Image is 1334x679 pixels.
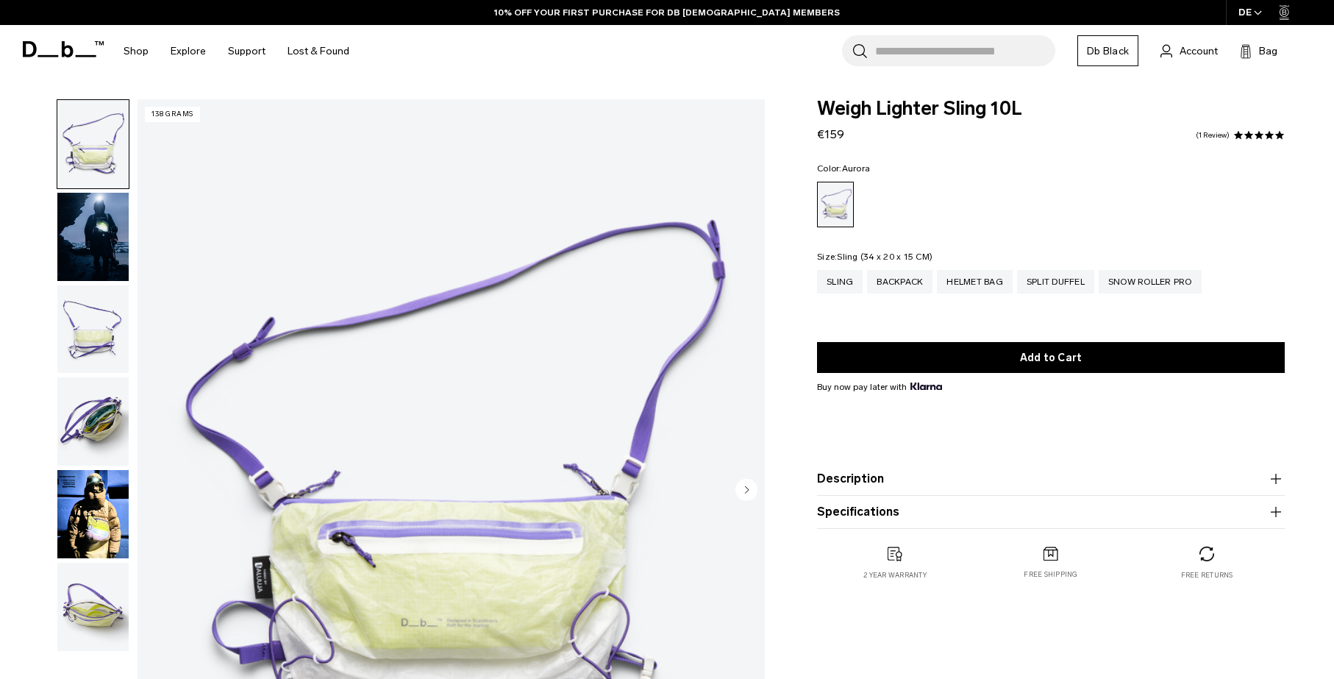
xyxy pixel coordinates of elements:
[937,270,1013,294] a: Helmet Bag
[494,6,840,19] a: 10% OFF YOUR FIRST PURCHASE FOR DB [DEMOGRAPHIC_DATA] MEMBERS
[113,25,360,77] nav: Main Navigation
[817,182,854,227] a: Aurora
[817,252,932,261] legend: Size:
[57,562,129,652] button: Weigh_Lighter_Sling_10L_4.png
[817,270,863,294] a: Sling
[1259,43,1277,59] span: Bag
[842,163,871,174] span: Aurora
[228,25,265,77] a: Support
[1180,43,1218,59] span: Account
[817,164,870,173] legend: Color:
[57,285,129,374] img: Weigh_Lighter_Sling_10L_2.png
[817,342,1285,373] button: Add to Cart
[57,563,129,651] img: Weigh_Lighter_Sling_10L_4.png
[1077,35,1138,66] a: Db Black
[863,570,927,580] p: 2 year warranty
[57,99,129,189] button: Weigh_Lighter_Sling_10L_1.png
[145,107,200,122] p: 138 grams
[57,470,129,558] img: Weigh Lighter Sling 10L Aurora
[817,127,844,141] span: €159
[735,478,757,503] button: Next slide
[867,270,932,294] a: Backpack
[817,99,1285,118] span: Weigh Lighter Sling 10L
[57,377,129,466] img: Weigh_Lighter_Sling_10L_3.png
[1099,270,1202,294] a: Snow Roller Pro
[817,380,942,394] span: Buy now pay later with
[171,25,206,77] a: Explore
[1024,569,1077,580] p: Free shipping
[124,25,149,77] a: Shop
[1240,42,1277,60] button: Bag
[837,252,932,262] span: Sling (34 x 20 x 15 CM)
[817,470,1285,488] button: Description
[57,469,129,559] button: Weigh Lighter Sling 10L Aurora
[910,383,942,390] img: {"height" => 20, "alt" => "Klarna"}
[1196,132,1230,139] a: 1 reviews
[1017,270,1094,294] a: Split Duffel
[288,25,349,77] a: Lost & Found
[57,192,129,282] button: Weigh_Lighter_Sling_10L_Lifestyle.png
[817,503,1285,521] button: Specifications
[57,193,129,281] img: Weigh_Lighter_Sling_10L_Lifestyle.png
[1160,42,1218,60] a: Account
[1181,570,1233,580] p: Free returns
[57,100,129,188] img: Weigh_Lighter_Sling_10L_1.png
